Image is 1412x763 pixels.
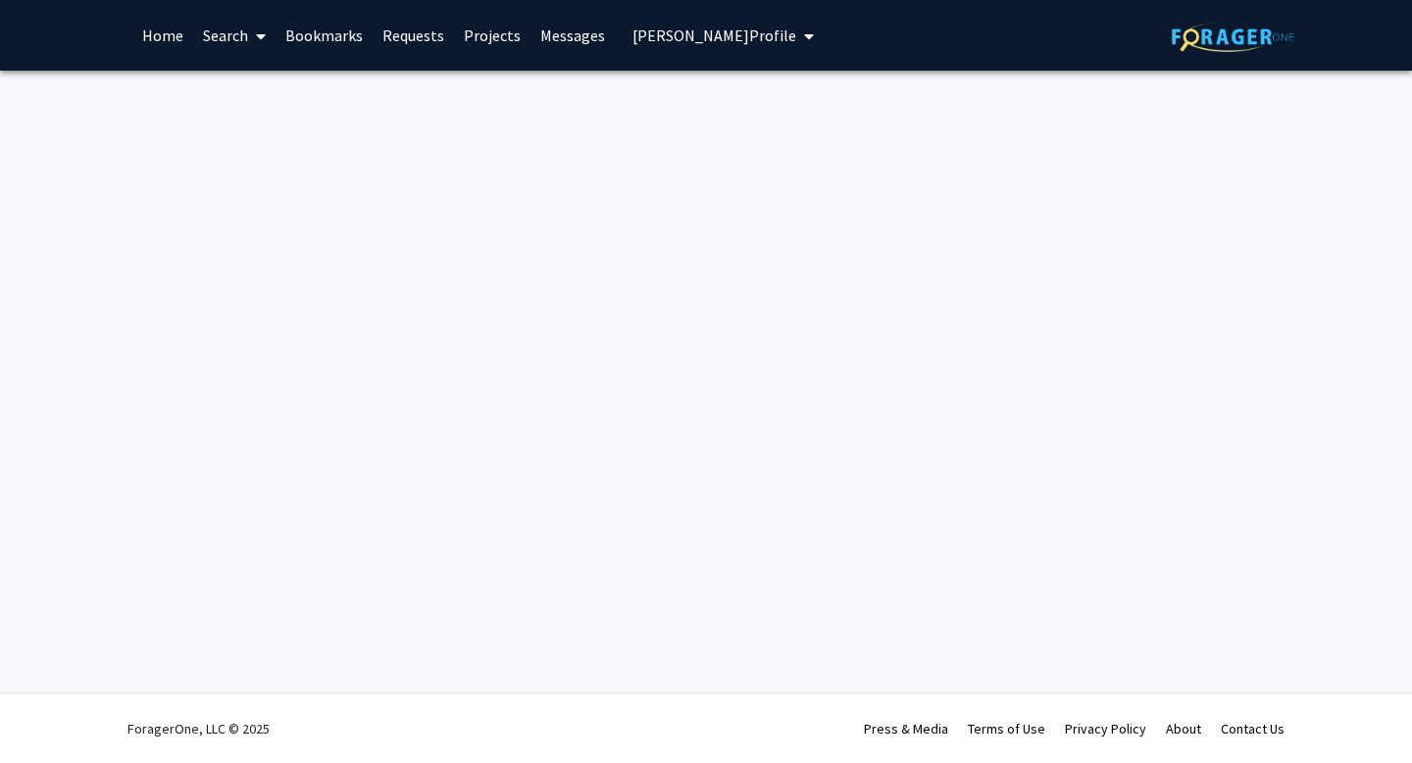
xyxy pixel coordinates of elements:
[864,720,948,738] a: Press & Media
[373,1,454,70] a: Requests
[1166,720,1201,738] a: About
[1221,720,1285,738] a: Contact Us
[276,1,373,70] a: Bookmarks
[1065,720,1146,738] a: Privacy Policy
[530,1,615,70] a: Messages
[193,1,276,70] a: Search
[968,720,1045,738] a: Terms of Use
[127,694,270,763] div: ForagerOne, LLC © 2025
[632,25,796,45] span: [PERSON_NAME] Profile
[1172,22,1294,52] img: ForagerOne Logo
[454,1,530,70] a: Projects
[132,1,193,70] a: Home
